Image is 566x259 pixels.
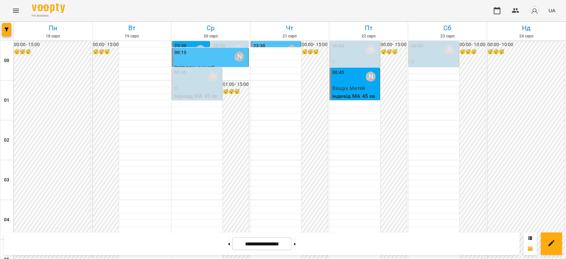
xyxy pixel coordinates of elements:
[409,23,486,33] h6: Сб
[234,52,244,62] div: Бондарєва Валерія
[94,33,170,39] h6: 19 серп
[93,48,119,56] h6: 😴😴😴
[4,176,9,184] h6: 03
[366,72,376,82] div: Бондарєва Валерія
[208,72,218,82] div: Бондарєва Валерія
[32,3,65,13] img: Voopty Logo
[8,3,24,19] button: Menu
[460,48,485,56] h6: 😴😴😴
[548,7,555,14] span: UA
[546,4,558,17] button: UA
[332,85,365,91] span: Ващук Матей
[174,65,215,71] span: [PERSON_NAME]
[332,92,378,100] p: індивід МА 45 хв
[332,69,345,76] label: 00:45
[488,23,565,33] h6: Нд
[4,137,9,144] h6: 02
[94,23,170,33] h6: Вт
[302,41,328,48] h6: 00:00 - 15:00
[196,45,206,55] div: Бондарєва Валерія
[4,216,9,224] h6: 04
[174,84,220,92] p: 0
[174,49,187,56] label: 00:15
[93,41,119,48] h6: 00:00 - 15:00
[487,41,564,48] h6: 00:00 - 10:00
[409,33,486,39] h6: 23 серп
[213,42,225,50] label: 23:30
[15,33,91,39] h6: 18 серп
[234,45,244,55] div: Бондарєва Валерія
[174,92,220,108] p: індивід МА 45 хв ([PERSON_NAME])
[445,45,455,55] div: Бондарєва Валерія
[4,97,9,104] h6: 01
[287,45,297,55] div: Бондарєва Валерія
[251,33,328,39] h6: 21 серп
[15,23,91,33] h6: Пн
[174,42,187,50] label: 23:30
[411,66,457,81] p: індивід МА 45 хв ([PERSON_NAME])
[330,23,407,33] h6: Пт
[172,33,249,39] h6: 20 серп
[381,41,407,48] h6: 00:00 - 15:00
[411,42,423,50] label: 00:00
[172,23,249,33] h6: Ср
[332,42,345,50] label: 00:00
[14,48,91,56] h6: 😴😴😴
[530,6,539,15] img: avatar_s.png
[251,23,328,33] h6: Чт
[332,58,378,66] p: 0
[223,81,249,88] h6: 01:00 - 15:00
[4,57,9,64] h6: 00
[488,33,565,39] h6: 24 серп
[14,41,91,48] h6: 00:00 - 15:00
[253,42,266,50] label: 23:30
[223,88,249,96] h6: 😴😴😴
[411,58,457,66] p: 0
[332,66,378,81] p: індивід МА 45 хв ([PERSON_NAME])
[330,33,407,39] h6: 22 серп
[381,48,407,56] h6: 😴😴😴
[174,69,187,76] label: 00:45
[32,14,65,18] span: For Business
[487,48,564,56] h6: 😴😴😴
[302,48,328,56] h6: 😴😴😴
[460,41,485,48] h6: 00:00 - 10:00
[366,45,376,55] div: Бондарєва Валерія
